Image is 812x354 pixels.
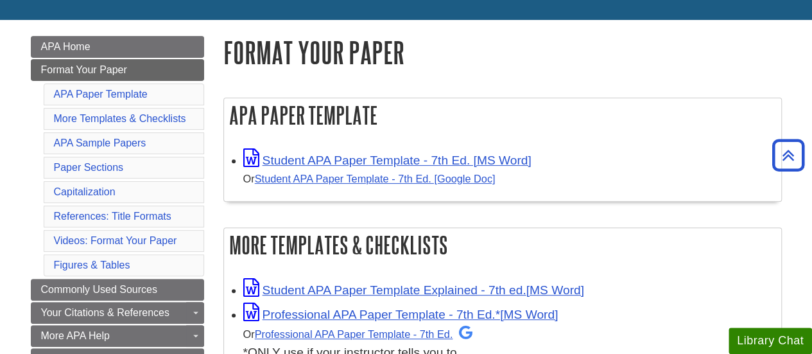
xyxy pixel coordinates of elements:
small: Or [243,328,473,340]
a: Paper Sections [54,162,124,173]
a: APA Sample Papers [54,137,146,148]
span: Commonly Used Sources [41,284,157,295]
h2: More Templates & Checklists [224,228,781,262]
a: APA Home [31,36,204,58]
a: More Templates & Checklists [54,113,186,124]
a: Link opens in new window [243,154,531,167]
span: More APA Help [41,330,110,341]
a: References: Title Formats [54,211,171,222]
span: Format Your Paper [41,64,127,75]
a: Capitalization [54,186,116,197]
a: Link opens in new window [243,283,584,297]
a: Videos: Format Your Paper [54,235,177,246]
a: Link opens in new window [243,308,558,321]
a: More APA Help [31,325,204,347]
a: Professional APA Paper Template - 7th Ed. [255,328,473,340]
span: Your Citations & References [41,307,169,318]
a: Format Your Paper [31,59,204,81]
a: Commonly Used Sources [31,279,204,301]
a: Student APA Paper Template - 7th Ed. [Google Doc] [255,173,496,184]
h2: APA Paper Template [224,98,781,132]
a: APA Paper Template [54,89,148,100]
a: Back to Top [768,146,809,164]
h1: Format Your Paper [223,36,782,69]
small: Or [243,173,496,184]
a: Figures & Tables [54,260,130,270]
a: Your Citations & References [31,302,204,324]
button: Library Chat [729,328,812,354]
span: APA Home [41,41,91,52]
